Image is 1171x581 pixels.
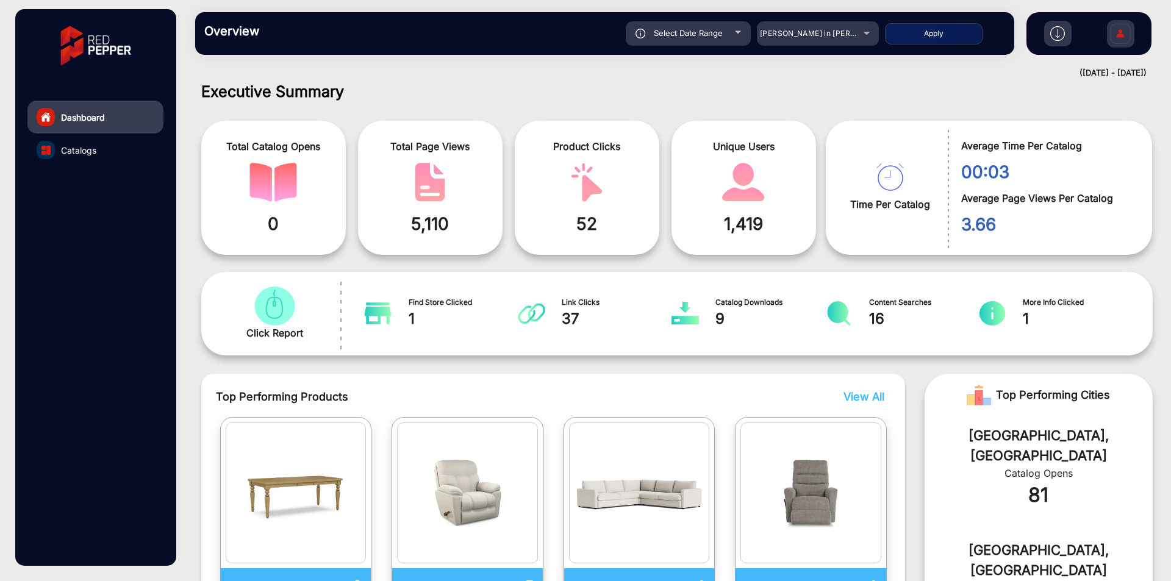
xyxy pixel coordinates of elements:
[967,383,991,407] img: Rank image
[409,308,519,330] span: 1
[573,426,706,560] img: catalog
[41,146,51,155] img: catalog
[636,29,646,38] img: icon
[216,388,730,405] span: Top Performing Products
[364,301,392,326] img: catalog
[61,144,96,157] span: Catalogs
[1023,308,1133,330] span: 1
[229,426,363,560] img: catalog
[654,28,723,38] span: Select Date Range
[961,138,1134,153] span: Average Time Per Catalog
[961,212,1134,237] span: 3.66
[1050,26,1065,41] img: h2download.svg
[720,163,767,202] img: catalog
[524,139,650,154] span: Product Clicks
[825,301,853,326] img: catalog
[562,297,672,308] span: Link Clicks
[401,426,534,560] img: catalog
[681,211,807,237] span: 1,419
[409,297,519,308] span: Find Store Clicked
[876,163,904,191] img: catalog
[518,301,545,326] img: catalog
[204,24,375,38] h3: Overview
[367,139,493,154] span: Total Page Views
[681,139,807,154] span: Unique Users
[715,297,826,308] span: Catalog Downloads
[27,101,163,134] a: Dashboard
[943,540,1134,580] div: [GEOGRAPHIC_DATA], [GEOGRAPHIC_DATA]
[367,211,493,237] span: 5,110
[961,159,1134,185] span: 00:03
[201,82,1153,101] h1: Executive Summary
[996,383,1110,407] span: Top Performing Cities
[249,163,297,202] img: catalog
[869,297,979,308] span: Content Searches
[563,163,611,202] img: catalog
[843,390,884,403] span: View All
[671,301,699,326] img: catalog
[979,301,1006,326] img: catalog
[744,426,878,560] img: catalog
[1023,297,1133,308] span: More Info Clicked
[246,326,303,340] span: Click Report
[1108,14,1133,57] img: Sign%20Up.svg
[869,308,979,330] span: 16
[760,29,895,38] span: [PERSON_NAME] in [PERSON_NAME]
[61,111,105,124] span: Dashboard
[943,466,1134,480] div: Catalog Opens
[27,134,163,166] a: Catalogs
[406,163,454,202] img: catalog
[52,15,140,76] img: vmg-logo
[715,308,826,330] span: 9
[885,23,983,45] button: Apply
[40,112,51,123] img: home
[251,287,298,326] img: catalog
[943,480,1134,510] div: 81
[210,139,337,154] span: Total Catalog Opens
[961,191,1134,205] span: Average Page Views Per Catalog
[840,388,881,405] button: View All
[943,426,1134,466] div: [GEOGRAPHIC_DATA], [GEOGRAPHIC_DATA]
[562,308,672,330] span: 37
[524,211,650,237] span: 52
[210,211,337,237] span: 0
[183,67,1147,79] div: ([DATE] - [DATE])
